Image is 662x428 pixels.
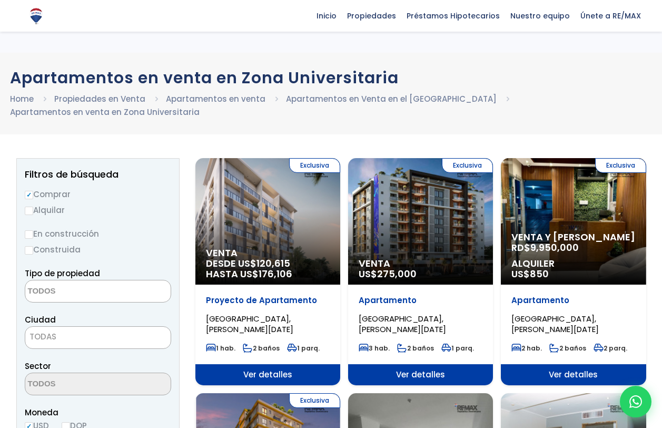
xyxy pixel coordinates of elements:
[359,267,417,280] span: US$
[530,267,549,280] span: 850
[441,344,474,353] span: 1 parq.
[195,158,340,385] a: Exclusiva Venta DESDE US$120,615 HASTA US$176,106 Proyecto de Apartamento [GEOGRAPHIC_DATA], [PER...
[25,227,171,240] label: En construcción
[511,267,549,280] span: US$
[289,158,340,173] span: Exclusiva
[166,93,265,104] a: Apartamentos en venta
[511,295,635,306] p: Apartamento
[397,344,434,353] span: 2 baños
[511,241,579,254] span: RD$
[511,258,635,269] span: Alquiler
[501,364,646,385] span: Ver detalles
[359,344,390,353] span: 3 hab.
[575,8,646,24] span: Únete a RE/MAX
[206,313,293,335] span: [GEOGRAPHIC_DATA], [PERSON_NAME][DATE]
[530,241,579,254] span: 9,950,000
[287,344,320,353] span: 1 parq.
[511,313,599,335] span: [GEOGRAPHIC_DATA], [PERSON_NAME][DATE]
[25,406,171,419] span: Moneda
[311,8,342,24] span: Inicio
[27,7,45,25] img: Logo de REMAX
[442,158,493,173] span: Exclusiva
[289,393,340,408] span: Exclusiva
[377,267,417,280] span: 275,000
[25,188,171,201] label: Comprar
[25,230,33,239] input: En construcción
[25,326,171,349] span: TODAS
[195,364,340,385] span: Ver detalles
[25,268,100,279] span: Tipo de propiedad
[10,93,34,104] a: Home
[54,93,145,104] a: Propiedades en Venta
[359,258,482,269] span: Venta
[505,8,575,24] span: Nuestro equipo
[10,105,200,119] li: Apartamentos en venta en Zona Universitaria
[348,364,493,385] span: Ver detalles
[25,373,127,396] textarea: Search
[342,8,401,24] span: Propiedades
[348,158,493,385] a: Exclusiva Venta US$275,000 Apartamento [GEOGRAPHIC_DATA], [PERSON_NAME][DATE] 3 hab. 2 baños 1 pa...
[256,257,290,270] span: 120,615
[10,69,653,87] h1: Apartamentos en venta en Zona Universitaria
[206,269,330,279] span: HASTA US$
[25,203,171,217] label: Alquilar
[206,344,235,353] span: 1 hab.
[511,344,542,353] span: 2 hab.
[594,344,627,353] span: 2 parq.
[25,207,33,215] input: Alquilar
[501,158,646,385] a: Exclusiva Venta y [PERSON_NAME] RD$9,950,000 Alquiler US$850 Apartamento [GEOGRAPHIC_DATA], [PERS...
[25,280,127,303] textarea: Search
[206,258,330,279] span: DESDE US$
[549,344,586,353] span: 2 baños
[25,191,33,199] input: Comprar
[595,158,646,173] span: Exclusiva
[206,248,330,258] span: Venta
[29,331,56,342] span: TODAS
[25,246,33,255] input: Construida
[511,232,635,242] span: Venta y [PERSON_NAME]
[359,295,482,306] p: Apartamento
[243,344,280,353] span: 2 baños
[286,93,497,104] a: Apartamentos en Venta en el [GEOGRAPHIC_DATA]
[25,361,51,372] span: Sector
[25,243,171,256] label: Construida
[25,314,56,325] span: Ciudad
[25,169,171,180] h2: Filtros de búsqueda
[359,313,446,335] span: [GEOGRAPHIC_DATA], [PERSON_NAME][DATE]
[25,329,171,344] span: TODAS
[401,8,505,24] span: Préstamos Hipotecarios
[206,295,330,306] p: Proyecto de Apartamento
[259,267,292,280] span: 176,106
